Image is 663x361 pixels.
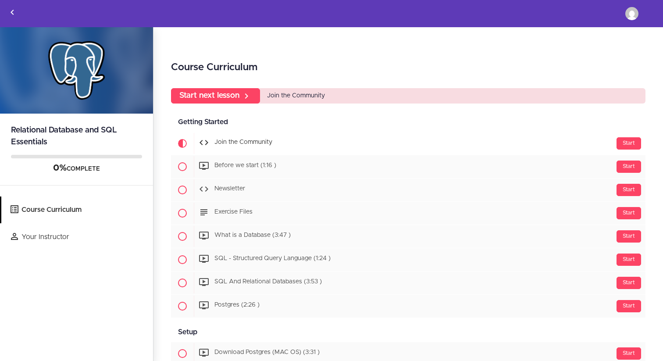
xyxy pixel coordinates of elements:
a: Current item Start Join the Community [171,132,645,155]
div: Start [617,347,641,360]
span: SQL - Structured Query Language (1:24 ) [214,256,331,262]
span: 0% [53,164,67,172]
span: Exercise Files [214,209,253,215]
a: Start next lesson [171,88,260,104]
svg: Back to courses [7,7,18,18]
div: COMPLETE [11,163,142,174]
div: Start [617,161,641,173]
a: Back to courses [0,0,24,27]
a: Your Instructor [1,224,153,250]
div: Getting Started [171,112,645,132]
span: What is a Database (3:47 ) [214,232,291,239]
h2: Course Curriculum [171,60,645,75]
a: Start SQL - Structured Query Language (1:24 ) [171,248,645,271]
a: Start Before we start (1:16 ) [171,155,645,178]
a: Start SQL And Relational Databases (3:53 ) [171,272,645,294]
span: Join the Community [214,139,272,146]
span: Current item [171,132,194,155]
a: Start Exercise Files [171,202,645,225]
div: Start [617,300,641,312]
span: Download Postgres (MAC OS) (3:31 ) [214,350,320,356]
a: Start What is a Database (3:47 ) [171,225,645,248]
div: Start [617,277,641,289]
span: Postgres (2:26 ) [214,302,260,308]
span: Before we start (1:16 ) [214,163,276,169]
img: manojtofficial@gmail.com [625,7,638,20]
div: Start [617,137,641,150]
span: SQL And Relational Databases (3:53 ) [214,279,322,285]
div: Start [617,230,641,243]
div: Start [617,184,641,196]
div: Start [617,207,641,219]
div: Setup [171,322,645,342]
a: Start Postgres (2:26 ) [171,295,645,318]
span: Newsletter [214,186,245,192]
span: Join the Community [267,93,325,99]
div: Start [617,254,641,266]
a: Start Newsletter [171,179,645,201]
a: Course Curriculum [1,197,153,223]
